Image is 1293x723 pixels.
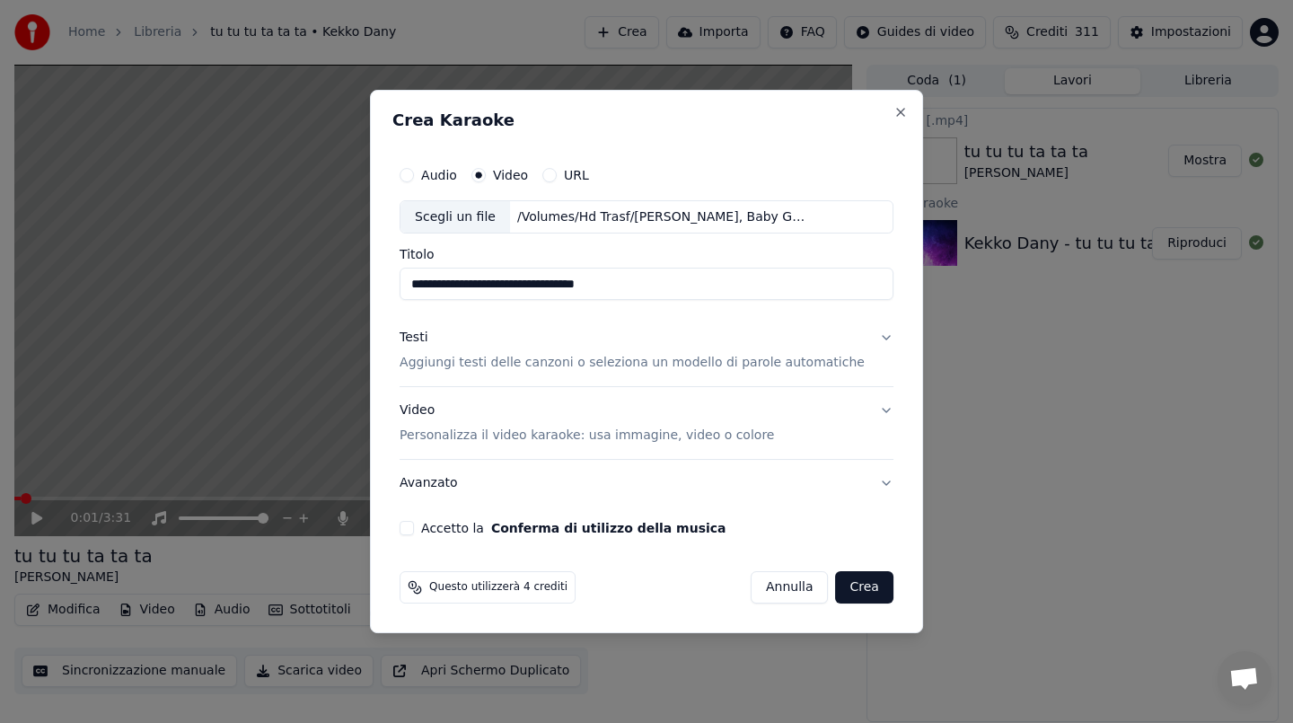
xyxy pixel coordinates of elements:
[493,169,528,181] label: Video
[400,315,893,387] button: TestiAggiungi testi delle canzoni o seleziona un modello di parole automatiche
[392,112,901,128] h2: Crea Karaoke
[400,388,893,460] button: VideoPersonalizza il video karaoke: usa immagine, video o colore
[400,330,427,348] div: Testi
[836,571,893,604] button: Crea
[400,249,893,261] label: Titolo
[421,169,457,181] label: Audio
[429,580,567,595] span: Questo utilizzerà 4 crediti
[400,201,510,234] div: Scegli un file
[491,522,726,534] button: Accetto la
[510,208,815,226] div: /Volumes/Hd Trasf/[PERSON_NAME], Baby Gang - Sexy Rave.mov
[400,460,893,507] button: Avanzato
[400,427,774,445] p: Personalizza il video karaoke: usa immagine, video o colore
[400,355,865,373] p: Aggiungi testi delle canzoni o seleziona un modello di parole automatiche
[421,522,726,534] label: Accetto la
[751,571,829,604] button: Annulla
[564,169,589,181] label: URL
[400,402,774,445] div: Video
